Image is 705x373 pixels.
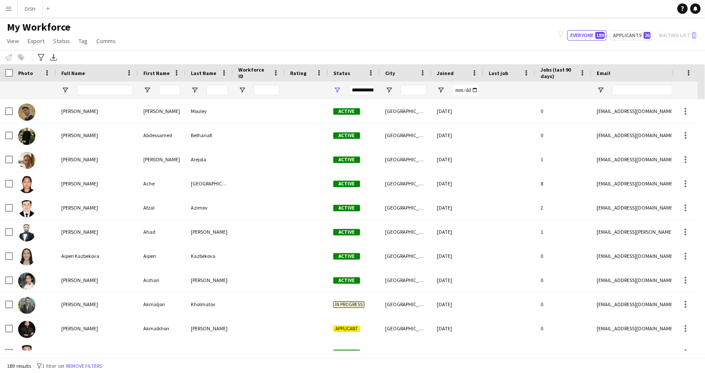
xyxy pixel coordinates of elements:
[567,30,607,41] button: Everyone189
[432,220,484,244] div: [DATE]
[138,292,186,316] div: Akmaljon
[401,85,427,95] input: City Filter Input
[380,123,432,147] div: [GEOGRAPHIC_DATA]
[610,30,652,41] button: Applicants26
[535,220,591,244] div: 1
[595,32,605,39] span: 189
[138,123,186,147] div: Abdessamed
[380,147,432,171] div: [GEOGRAPHIC_DATA]
[535,123,591,147] div: 0
[238,86,246,94] button: Open Filter Menu
[18,273,35,290] img: Aizhan Mussabekova
[186,123,233,147] div: Belhanafi
[535,292,591,316] div: 0
[61,253,99,259] span: Aiperi Kazbekova
[432,172,484,195] div: [DATE]
[333,86,341,94] button: Open Filter Menu
[437,70,454,76] span: Joined
[61,70,85,76] span: Full Name
[61,229,98,235] span: [PERSON_NAME]
[7,21,70,34] span: My Workforce
[333,253,360,260] span: Active
[61,132,98,138] span: [PERSON_NAME]
[18,70,33,76] span: Photo
[61,325,98,332] span: [PERSON_NAME]
[186,172,233,195] div: [GEOGRAPHIC_DATA]
[535,196,591,219] div: 2
[385,86,393,94] button: Open Filter Menu
[18,0,43,17] button: DISH
[61,301,98,307] span: [PERSON_NAME]
[138,196,186,219] div: Afzal
[61,204,98,211] span: [PERSON_NAME]
[333,157,360,163] span: Active
[380,99,432,123] div: [GEOGRAPHIC_DATA]
[138,268,186,292] div: Aizhan
[535,172,591,195] div: 8
[186,99,233,123] div: Mouley
[93,35,119,47] a: Comms
[541,66,576,79] span: Jobs (last 90 days)
[159,85,180,95] input: First Name Filter Input
[61,180,98,187] span: [PERSON_NAME]
[18,297,35,314] img: Akmaljon Kholmatov
[333,229,360,235] span: Active
[18,128,35,145] img: Abdessamed Belhanafi
[597,70,610,76] span: Email
[18,152,35,169] img: Abejay Arejola
[79,37,88,45] span: Tag
[138,172,186,195] div: Ache
[138,147,186,171] div: [PERSON_NAME]
[186,268,233,292] div: [PERSON_NAME]
[254,85,280,95] input: Workforce ID Filter Input
[64,361,104,371] button: Remove filters
[333,326,360,332] span: Applicant
[380,341,432,364] div: [GEOGRAPHIC_DATA]
[644,32,651,39] span: 26
[290,70,307,76] span: Rating
[18,248,35,266] img: Aiperi Kazbekova
[238,66,269,79] span: Workforce ID
[77,85,133,95] input: Full Name Filter Input
[24,35,48,47] a: Export
[61,156,98,163] span: [PERSON_NAME]
[333,350,360,356] span: Active
[432,99,484,123] div: [DATE]
[535,317,591,340] div: 0
[535,147,591,171] div: 1
[437,86,445,94] button: Open Filter Menu
[61,349,98,356] span: [PERSON_NAME]
[18,224,35,241] img: Ahad Khabibullaev
[61,86,69,94] button: Open Filter Menu
[186,341,233,364] div: [PERSON_NAME]
[380,268,432,292] div: [GEOGRAPHIC_DATA]
[597,86,604,94] button: Open Filter Menu
[333,70,350,76] span: Status
[432,196,484,219] div: [DATE]
[18,321,35,338] img: Akmalkhon Rashidkhonov
[50,35,73,47] a: Status
[191,86,199,94] button: Open Filter Menu
[432,147,484,171] div: [DATE]
[535,99,591,123] div: 0
[333,108,360,115] span: Active
[138,341,186,364] div: Aldino
[489,70,508,76] span: Last job
[380,244,432,268] div: [GEOGRAPHIC_DATA]
[48,52,59,63] app-action-btn: Export XLSX
[138,244,186,268] div: Aiperi
[186,244,233,268] div: Kazbekova
[7,37,19,45] span: View
[191,70,216,76] span: Last Name
[432,268,484,292] div: [DATE]
[143,70,170,76] span: First Name
[380,292,432,316] div: [GEOGRAPHIC_DATA]
[186,196,233,219] div: Azimov
[42,363,64,369] span: 1 filter set
[18,345,35,362] img: Aldino Manalo
[36,52,46,63] app-action-btn: Advanced filters
[385,70,395,76] span: City
[535,244,591,268] div: 0
[186,317,233,340] div: [PERSON_NAME]
[18,176,35,193] img: Ache Toledo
